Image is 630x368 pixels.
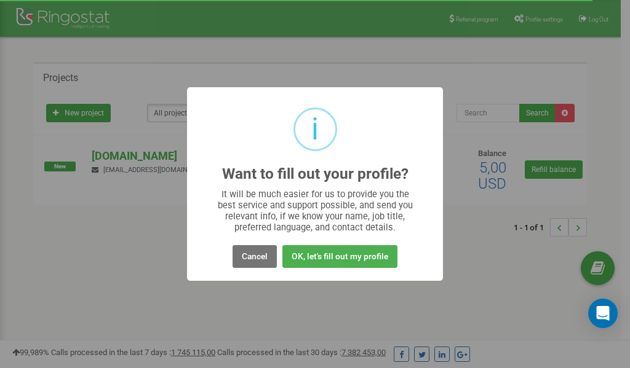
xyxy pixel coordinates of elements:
[282,245,397,268] button: OK, let's fill out my profile
[222,166,409,182] h2: Want to fill out your profile?
[588,299,618,328] div: Open Intercom Messenger
[311,109,319,149] div: i
[233,245,277,268] button: Cancel
[212,189,419,233] div: It will be much easier for us to provide you the best service and support possible, and send you ...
